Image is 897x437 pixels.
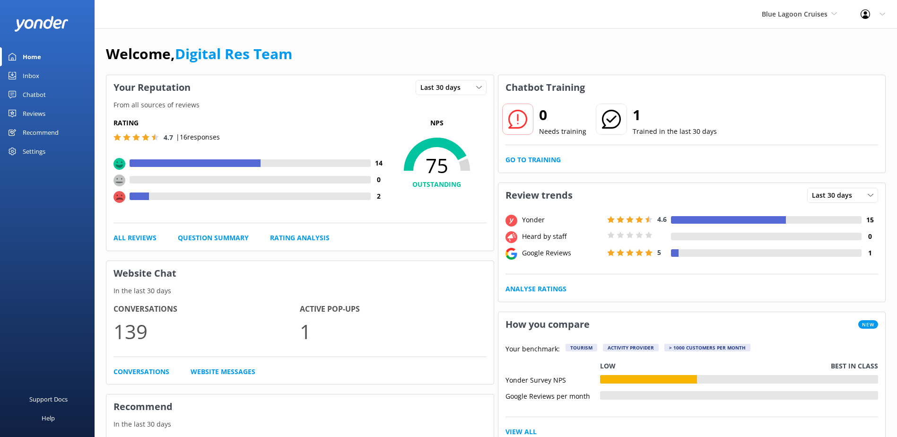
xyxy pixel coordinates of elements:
[371,191,387,201] h4: 2
[387,154,487,177] span: 75
[106,100,494,110] p: From all sources of reviews
[831,361,878,371] p: Best in class
[520,215,605,225] div: Yonder
[106,43,292,65] h1: Welcome,
[371,158,387,168] h4: 14
[387,118,487,128] p: NPS
[300,303,486,315] h4: Active Pop-ups
[175,44,292,63] a: Digital Res Team
[505,391,600,400] div: Google Reviews per month
[505,427,537,437] a: View All
[664,344,750,351] div: > 1000 customers per month
[539,126,586,137] p: Needs training
[106,394,494,419] h3: Recommend
[113,315,300,347] p: 139
[498,75,592,100] h3: Chatbot Training
[23,104,45,123] div: Reviews
[23,47,41,66] div: Home
[113,367,169,377] a: Conversations
[113,233,157,243] a: All Reviews
[603,344,659,351] div: Activity Provider
[520,248,605,258] div: Google Reviews
[371,175,387,185] h4: 0
[566,344,597,351] div: Tourism
[14,16,69,32] img: yonder-white-logo.png
[106,419,494,429] p: In the last 30 days
[42,409,55,428] div: Help
[113,118,387,128] h5: Rating
[106,75,198,100] h3: Your Reputation
[113,303,300,315] h4: Conversations
[164,133,173,142] span: 4.7
[505,155,561,165] a: Go to Training
[858,320,878,329] span: New
[657,248,661,257] span: 5
[505,344,560,355] p: Your benchmark:
[657,215,667,224] span: 4.6
[498,312,597,337] h3: How you compare
[178,233,249,243] a: Question Summary
[862,215,878,225] h4: 15
[539,104,586,126] h2: 0
[633,126,717,137] p: Trained in the last 30 days
[191,367,255,377] a: Website Messages
[762,9,827,18] span: Blue Lagoon Cruises
[106,261,494,286] h3: Website Chat
[498,183,580,208] h3: Review trends
[420,82,466,93] span: Last 30 days
[106,286,494,296] p: In the last 30 days
[812,190,858,201] span: Last 30 days
[505,375,600,384] div: Yonder Survey NPS
[387,179,487,190] h4: OUTSTANDING
[520,231,605,242] div: Heard by staff
[23,66,39,85] div: Inbox
[862,231,878,242] h4: 0
[862,248,878,258] h4: 1
[270,233,330,243] a: Rating Analysis
[29,390,68,409] div: Support Docs
[600,361,616,371] p: Low
[505,284,566,294] a: Analyse Ratings
[633,104,717,126] h2: 1
[23,85,46,104] div: Chatbot
[176,132,220,142] p: | 16 responses
[300,315,486,347] p: 1
[23,142,45,161] div: Settings
[23,123,59,142] div: Recommend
